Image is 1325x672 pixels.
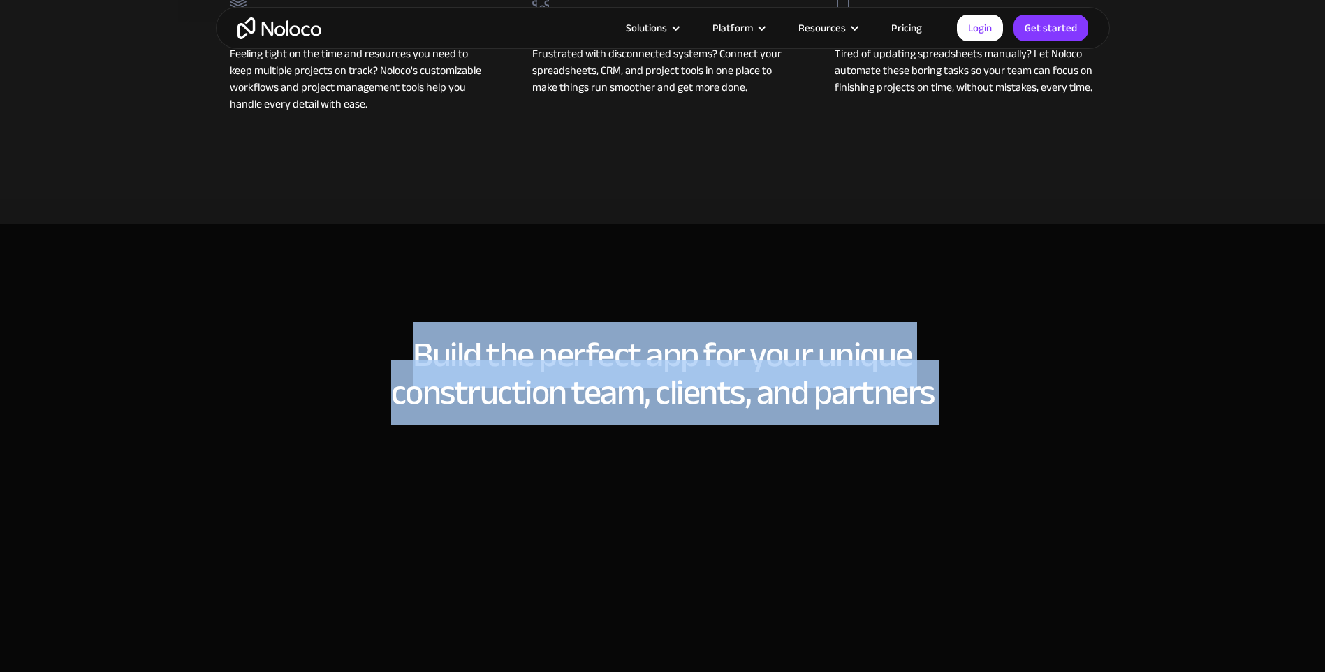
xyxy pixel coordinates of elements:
h2: Build the perfect app for your unique construction team, clients, and partners [230,336,1096,411]
a: Pricing [874,19,939,37]
div: Feeling tight on the time and resources you need to keep multiple projects on track? Noloco's cus... [230,42,490,112]
div: Solutions [626,19,667,37]
div: Platform [695,19,781,37]
div: Solutions [608,19,695,37]
div: Frustrated with disconnected systems? Connect your spreadsheets, CRM, and project tools in one pl... [532,42,793,96]
div: Tired of updating spreadsheets manually? Let Noloco automate these boring tasks so your team can ... [835,42,1095,96]
a: Login [957,15,1003,41]
div: Platform [712,19,753,37]
div: Resources [798,19,846,37]
div: Resources [781,19,874,37]
a: home [237,17,321,39]
a: Get started [1013,15,1088,41]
